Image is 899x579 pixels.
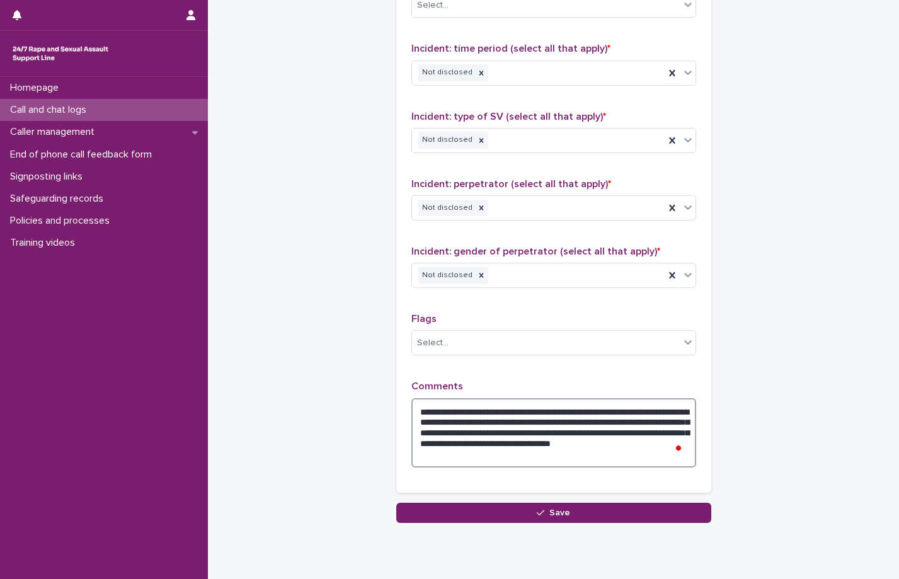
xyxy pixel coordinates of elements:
[5,193,113,205] p: Safeguarding records
[411,112,606,122] span: Incident: type of SV (select all that apply)
[411,314,437,324] span: Flags
[411,179,611,189] span: Incident: perpetrator (select all that apply)
[411,246,660,256] span: Incident: gender of perpetrator (select all that apply)
[5,149,162,161] p: End of phone call feedback form
[411,381,463,391] span: Comments
[418,132,474,149] div: Not disclosed
[411,398,696,467] textarea: To enrich screen reader interactions, please activate Accessibility in Grammarly extension settings
[5,104,96,116] p: Call and chat logs
[418,200,474,217] div: Not disclosed
[5,171,93,183] p: Signposting links
[5,82,69,94] p: Homepage
[5,237,85,249] p: Training videos
[411,43,610,54] span: Incident: time period (select all that apply)
[417,336,449,350] div: Select...
[418,64,474,81] div: Not disclosed
[5,126,105,138] p: Caller management
[549,508,570,517] span: Save
[10,41,111,66] img: rhQMoQhaT3yELyF149Cw
[5,215,120,227] p: Policies and processes
[418,267,474,284] div: Not disclosed
[396,503,711,523] button: Save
